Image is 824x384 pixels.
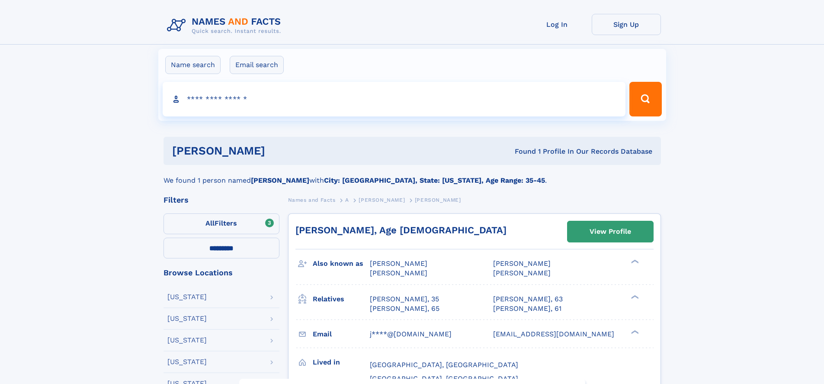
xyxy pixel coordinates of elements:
[493,330,614,338] span: [EMAIL_ADDRESS][DOMAIN_NAME]
[172,145,390,156] h1: [PERSON_NAME]
[167,358,207,365] div: [US_STATE]
[493,269,551,277] span: [PERSON_NAME]
[629,259,639,265] div: ❯
[359,197,405,203] span: [PERSON_NAME]
[493,259,551,268] span: [PERSON_NAME]
[288,194,336,205] a: Names and Facts
[345,197,349,203] span: A
[370,374,518,383] span: [GEOGRAPHIC_DATA], [GEOGRAPHIC_DATA]
[164,213,279,234] label: Filters
[359,194,405,205] a: [PERSON_NAME]
[163,82,626,116] input: search input
[493,304,561,313] a: [PERSON_NAME], 61
[230,56,284,74] label: Email search
[313,256,370,271] h3: Also known as
[370,361,518,369] span: [GEOGRAPHIC_DATA], [GEOGRAPHIC_DATA]
[164,196,279,204] div: Filters
[629,294,639,300] div: ❯
[390,147,652,156] div: Found 1 Profile In Our Records Database
[313,355,370,370] h3: Lived in
[167,337,207,344] div: [US_STATE]
[251,176,309,184] b: [PERSON_NAME]
[165,56,221,74] label: Name search
[370,269,427,277] span: [PERSON_NAME]
[592,14,661,35] a: Sign Up
[523,14,592,35] a: Log In
[590,222,631,242] div: View Profile
[629,329,639,335] div: ❯
[164,269,279,277] div: Browse Locations
[324,176,545,184] b: City: [GEOGRAPHIC_DATA], State: [US_STATE], Age Range: 35-45
[313,292,370,307] h3: Relatives
[370,294,439,304] a: [PERSON_NAME], 35
[370,304,439,313] a: [PERSON_NAME], 65
[568,221,653,242] a: View Profile
[205,219,215,227] span: All
[629,82,661,116] button: Search Button
[415,197,461,203] span: [PERSON_NAME]
[493,294,563,304] a: [PERSON_NAME], 63
[164,165,661,186] div: We found 1 person named with .
[167,294,207,300] div: [US_STATE]
[295,225,507,236] a: [PERSON_NAME], Age [DEMOGRAPHIC_DATA]
[164,14,288,37] img: Logo Names and Facts
[167,315,207,322] div: [US_STATE]
[345,194,349,205] a: A
[370,259,427,268] span: [PERSON_NAME]
[313,327,370,342] h3: Email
